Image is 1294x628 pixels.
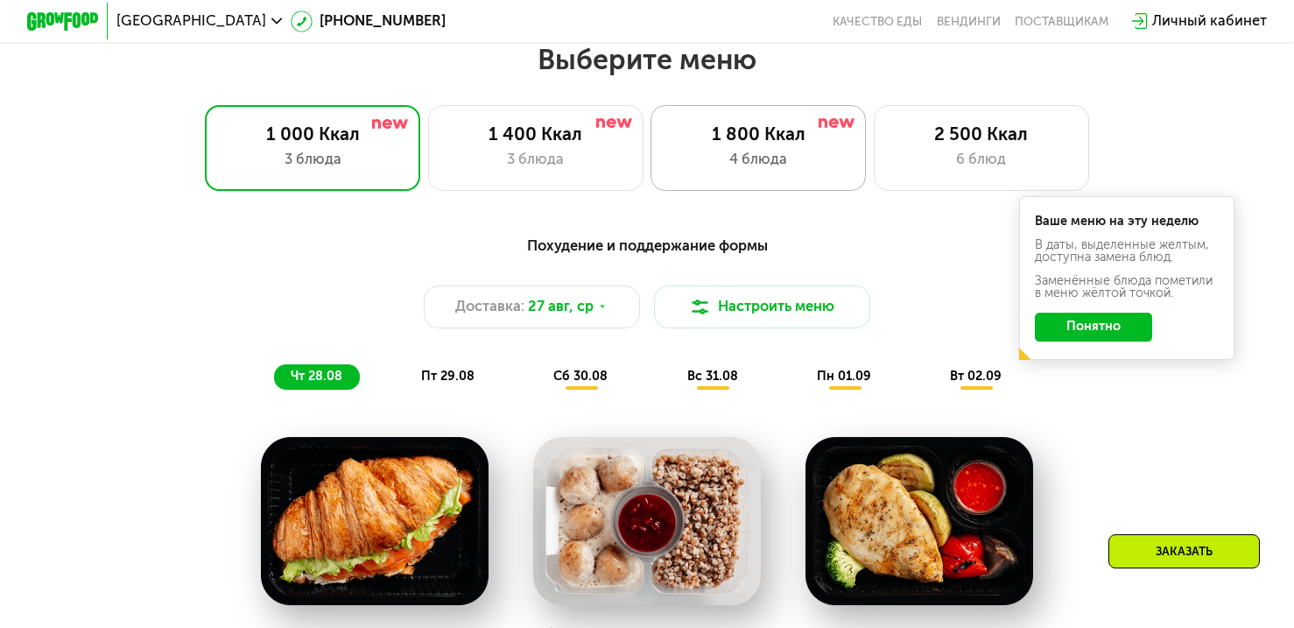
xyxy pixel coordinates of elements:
[528,296,594,318] span: 27 авг, ср
[1035,215,1218,228] div: Ваше меню на эту неделю
[937,14,1001,28] a: Вендинги
[833,14,922,28] a: Качество еды
[116,14,266,28] span: [GEOGRAPHIC_DATA]
[224,123,402,145] div: 1 000 Ккал
[1152,11,1267,32] div: Личный кабинет
[447,149,624,171] div: 3 блюда
[291,11,446,32] a: [PHONE_NUMBER]
[654,286,869,328] button: Настроить меню
[817,369,871,384] span: пн 01.09
[115,235,1178,258] div: Похудение и поддержание формы
[553,369,608,384] span: сб 30.08
[58,42,1237,77] h2: Выберите меню
[447,123,624,145] div: 1 400 Ккал
[1108,534,1260,568] div: Заказать
[892,123,1070,145] div: 2 500 Ккал
[892,149,1070,171] div: 6 блюд
[687,369,738,384] span: вс 31.08
[291,369,342,384] span: чт 28.08
[421,369,475,384] span: пт 29.08
[670,149,847,171] div: 4 блюда
[455,296,524,318] span: Доставка:
[1035,239,1218,265] div: В даты, выделенные желтым, доступна замена блюд.
[1015,14,1108,28] div: поставщикам
[950,369,1002,384] span: вт 02.09
[1035,275,1218,300] div: Заменённые блюда пометили в меню жёлтой точкой.
[1035,313,1152,342] button: Понятно
[224,149,402,171] div: 3 блюда
[670,123,847,145] div: 1 800 Ккал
